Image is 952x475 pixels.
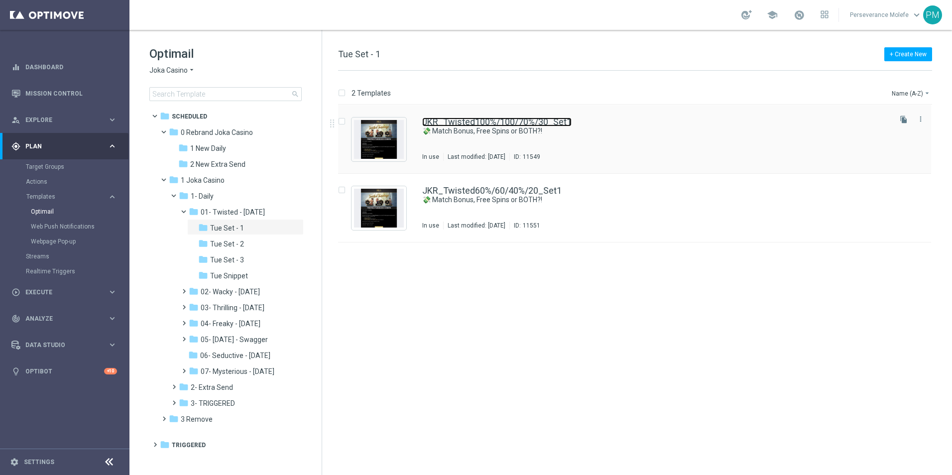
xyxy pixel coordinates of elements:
div: 11549 [523,153,540,161]
span: Triggered [172,441,206,450]
i: folder [178,159,188,169]
i: keyboard_arrow_right [108,340,117,350]
div: ID: [509,153,540,161]
i: track_changes [11,314,20,323]
button: gps_fixed Plan keyboard_arrow_right [11,142,118,150]
div: 💸 Match Bonus, Free Spins or BOTH?! [422,126,889,136]
i: keyboard_arrow_right [108,115,117,124]
div: Realtime Triggers [26,264,128,279]
i: folder [189,318,199,328]
a: JKR_Twisted100%/100/70%/30_Set1 [422,118,572,126]
div: play_circle_outline Execute keyboard_arrow_right [11,288,118,296]
div: +10 [104,368,117,374]
span: Joka Casino [149,66,188,75]
button: equalizer Dashboard [11,63,118,71]
i: folder [160,440,170,450]
div: track_changes Analyze keyboard_arrow_right [11,315,118,323]
span: Tue Set - 2 [210,239,244,248]
span: 03- Thrilling - Thursday [201,303,264,312]
div: Optibot [11,358,117,384]
div: PM [923,5,942,24]
span: 07- Mysterious - Monday [201,367,274,376]
a: Realtime Triggers [26,267,104,275]
div: Press SPACE to select this row. [328,105,950,174]
span: Templates [26,194,98,200]
div: Actions [26,174,128,189]
i: folder [160,111,170,121]
span: Tue Set - 3 [210,255,244,264]
img: 11551.jpeg [354,189,404,228]
span: 1- Daily [191,192,214,201]
button: person_search Explore keyboard_arrow_right [11,116,118,124]
a: Actions [26,178,104,186]
i: person_search [11,116,20,124]
h1: Optimail [149,46,302,62]
button: lightbulb Optibot +10 [11,367,118,375]
span: Tue Set - 1 [210,224,244,233]
button: file_copy [897,113,910,126]
a: Settings [24,459,54,465]
span: 1 New Daily [190,144,226,153]
div: Templates keyboard_arrow_right [26,193,118,201]
span: 0 Rebrand Joka Casino [181,128,253,137]
a: Web Push Notifications [31,223,104,231]
button: Data Studio keyboard_arrow_right [11,341,118,349]
span: search [291,90,299,98]
i: folder [189,334,199,344]
i: folder [189,302,199,312]
span: Scheduled [172,112,207,121]
i: keyboard_arrow_right [108,287,117,297]
a: Target Groups [26,163,104,171]
i: file_copy [900,116,908,123]
a: Optibot [25,358,104,384]
i: folder [169,175,179,185]
p: 2 Templates [352,89,391,98]
i: settings [10,458,19,467]
i: folder [188,350,198,360]
i: folder [198,270,208,280]
a: Streams [26,252,104,260]
span: Analyze [25,316,108,322]
span: 01- Twisted - Tuesday [201,208,265,217]
i: equalizer [11,63,20,72]
i: folder [169,414,179,424]
span: 3- TRIGGERED [191,399,235,408]
div: Dashboard [11,54,117,80]
div: Explore [11,116,108,124]
a: JKR_Twisted60%/60/40%/20_Set1 [422,186,562,195]
span: 06- Seductive - Sunday [200,351,270,360]
a: 💸 Match Bonus, Free Spins or BOTH?! [422,126,866,136]
i: folder [169,127,179,137]
div: Mission Control [11,90,118,98]
span: Plan [25,143,108,149]
input: Search Template [149,87,302,101]
i: arrow_drop_down [923,89,931,97]
i: play_circle_outline [11,288,20,297]
div: Execute [11,288,108,297]
span: Data Studio [25,342,108,348]
span: school [767,9,778,20]
button: more_vert [916,113,926,125]
span: Tue Snippet [210,271,248,280]
i: keyboard_arrow_right [108,314,117,323]
i: folder [189,366,199,376]
span: 2- Extra Send [191,383,233,392]
a: Dashboard [25,54,117,80]
span: 2 New Extra Send [190,160,245,169]
div: In use [422,153,439,161]
span: Tue Set - 1 [338,49,380,59]
div: Streams [26,249,128,264]
div: Press SPACE to select this row. [328,174,950,242]
img: 11549.jpeg [354,120,404,159]
div: 11551 [523,222,540,230]
a: 💸 Match Bonus, Free Spins or BOTH?! [422,195,866,205]
span: 05- Saturday - Swagger [201,335,268,344]
div: Optimail [31,204,128,219]
div: Last modified: [DATE] [444,222,509,230]
i: keyboard_arrow_right [108,192,117,202]
i: folder [179,398,189,408]
i: folder [179,191,189,201]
